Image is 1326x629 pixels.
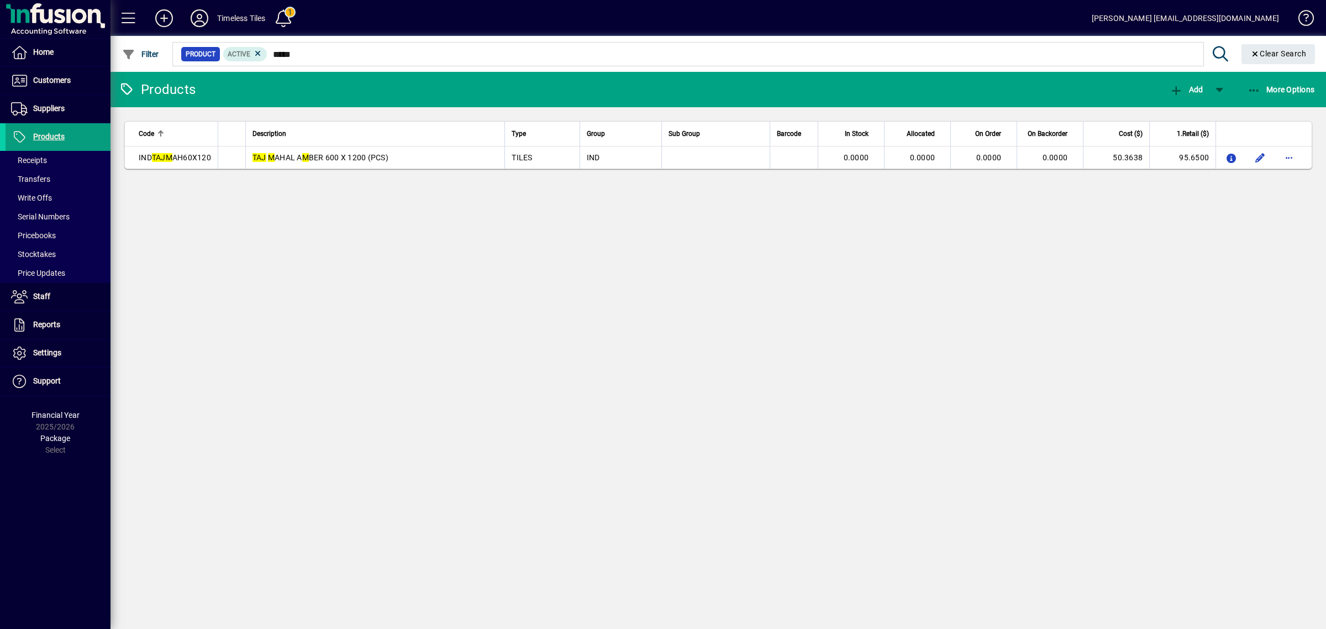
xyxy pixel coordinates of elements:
[669,128,763,140] div: Sub Group
[587,128,655,140] div: Group
[1119,128,1143,140] span: Cost ($)
[669,128,700,140] span: Sub Group
[1251,149,1269,166] button: Edit
[1245,80,1318,99] button: More Options
[512,128,526,140] span: Type
[6,368,110,395] a: Support
[1170,85,1203,94] span: Add
[1177,128,1209,140] span: 1.Retail ($)
[6,170,110,188] a: Transfers
[6,264,110,282] a: Price Updates
[587,153,600,162] span: IND
[976,153,1002,162] span: 0.0000
[6,67,110,95] a: Customers
[11,175,50,184] span: Transfers
[1290,2,1312,38] a: Knowledge Base
[146,8,182,28] button: Add
[11,231,56,240] span: Pricebooks
[1149,146,1215,169] td: 95.6500
[33,76,71,85] span: Customers
[152,153,166,162] em: TAJ
[1092,9,1279,27] div: [PERSON_NAME] [EMAIL_ADDRESS][DOMAIN_NAME]
[1248,85,1315,94] span: More Options
[252,128,498,140] div: Description
[182,8,217,28] button: Profile
[11,269,65,277] span: Price Updates
[252,128,286,140] span: Description
[139,128,154,140] span: Code
[1280,149,1298,166] button: More options
[6,339,110,367] a: Settings
[777,128,801,140] span: Barcode
[33,348,61,357] span: Settings
[139,153,211,162] span: IND AH60X120
[252,153,388,162] span: AHAL A BER 600 X 1200 (PCS)
[166,153,172,162] em: M
[33,292,50,301] span: Staff
[1250,49,1307,58] span: Clear Search
[33,132,65,141] span: Products
[33,48,54,56] span: Home
[223,47,267,61] mat-chip: Activation Status: Active
[1083,146,1149,169] td: 50.3638
[40,434,70,443] span: Package
[122,50,159,59] span: Filter
[512,128,572,140] div: Type
[6,226,110,245] a: Pricebooks
[1167,80,1206,99] button: Add
[1241,44,1316,64] button: Clear
[186,49,215,60] span: Product
[6,283,110,311] a: Staff
[1043,153,1068,162] span: 0.0000
[587,128,605,140] span: Group
[910,153,935,162] span: 0.0000
[139,128,211,140] div: Code
[957,128,1011,140] div: On Order
[11,193,52,202] span: Write Offs
[11,156,47,165] span: Receipts
[11,250,56,259] span: Stocktakes
[6,151,110,170] a: Receipts
[907,128,935,140] span: Allocated
[33,376,61,385] span: Support
[512,153,532,162] span: TILES
[844,153,869,162] span: 0.0000
[119,81,196,98] div: Products
[6,188,110,207] a: Write Offs
[777,128,811,140] div: Barcode
[33,104,65,113] span: Suppliers
[217,9,265,27] div: Timeless Tiles
[302,153,309,162] em: M
[6,39,110,66] a: Home
[11,212,70,221] span: Serial Numbers
[845,128,869,140] span: In Stock
[228,50,250,58] span: Active
[6,207,110,226] a: Serial Numbers
[975,128,1001,140] span: On Order
[6,95,110,123] a: Suppliers
[31,411,80,420] span: Financial Year
[252,153,266,162] em: TAJ
[6,311,110,339] a: Reports
[1024,128,1077,140] div: On Backorder
[825,128,878,140] div: In Stock
[6,245,110,264] a: Stocktakes
[119,44,162,64] button: Filter
[33,320,60,329] span: Reports
[268,153,275,162] em: M
[891,128,945,140] div: Allocated
[1028,128,1067,140] span: On Backorder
